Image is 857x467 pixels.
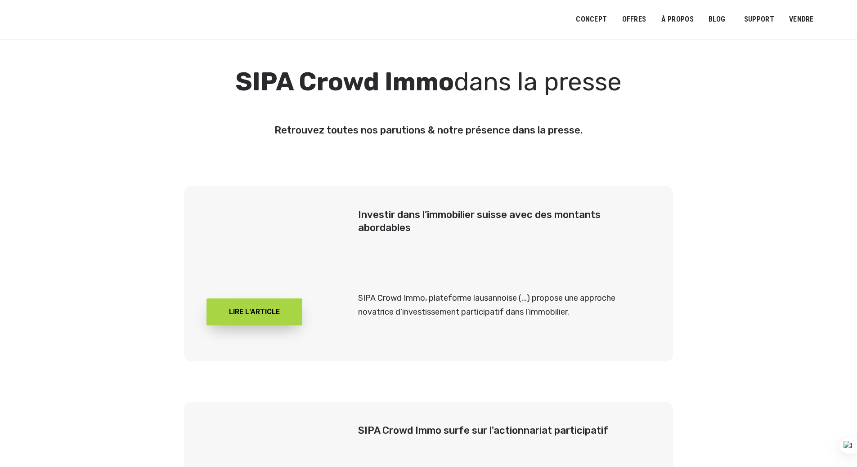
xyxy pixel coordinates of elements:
a: Concept [570,9,613,30]
a: VENDRE [783,9,820,30]
a: Lire l'article [206,298,302,325]
img: Logo [13,10,83,32]
strong: SIPA Crowd Immo [235,67,454,97]
a: SUPPORT [738,9,780,30]
h4: SIPA Crowd Immo surfe sur l'actionnariat participatif [358,424,651,437]
h5: Retrouvez toutes nos parutions & notre présence dans la presse. [119,120,738,141]
h4: Investir dans l’immobilier suisse avec des montants abordables [358,209,651,234]
a: OFFRES [616,9,652,30]
a: Blog [703,9,731,30]
h1: dans la presse [119,71,738,93]
nav: Menu principal [576,8,844,31]
p: SIPA Crowd Immo, plateforme lausannoise (...) propose une approche novatrice d’investissement par... [358,291,651,319]
img: Logo AGEFI [206,209,319,260]
img: Français [832,17,840,22]
a: À PROPOS [655,9,700,30]
a: Passer à [826,11,846,28]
